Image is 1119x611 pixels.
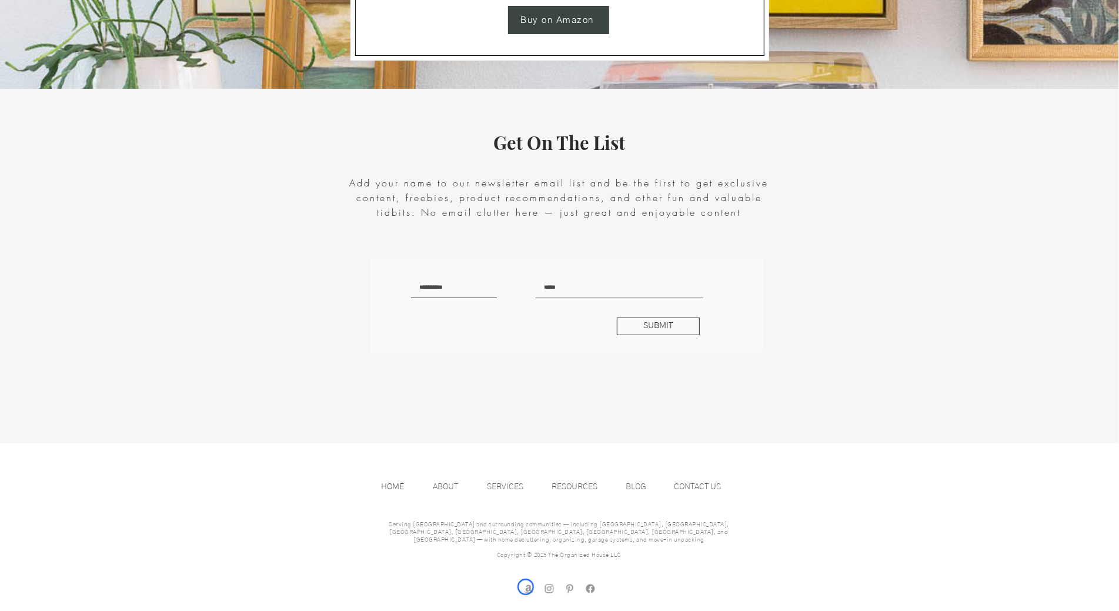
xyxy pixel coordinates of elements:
[620,478,669,496] a: BLOG
[620,478,653,496] p: BLOG
[376,478,410,496] p: HOME
[543,583,555,595] img: Instagram
[564,583,576,595] img: Pinterest
[494,130,626,155] span: Get On The List
[482,478,546,496] a: SERVICES
[427,478,465,496] p: ABOUT
[376,478,744,496] nav: Site
[350,176,769,219] span: Add your name to our newsletter email list and be the first to get exclusive content, freebies, p...
[669,478,744,496] a: CONTACT US
[482,478,530,496] p: SERVICES
[427,478,482,496] a: ABOUT
[389,522,729,543] span: Serving [GEOGRAPHIC_DATA] and surrounding communities — including [GEOGRAPHIC_DATA], [GEOGRAPHIC_...
[546,478,620,496] a: RESOURCES
[669,478,727,496] p: CONTACT US
[523,583,596,595] ul: Social Bar
[523,583,535,595] img: amazon store front
[546,478,604,496] p: RESOURCES
[508,6,609,34] a: Buy on Amazon
[617,318,700,335] button: SUBMIT
[643,320,673,332] span: SUBMIT
[376,478,427,496] a: HOME
[497,552,621,558] span: Copyright © 2025 The Organized House LLC
[584,583,596,595] img: facebook
[520,14,594,25] span: Buy on Amazon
